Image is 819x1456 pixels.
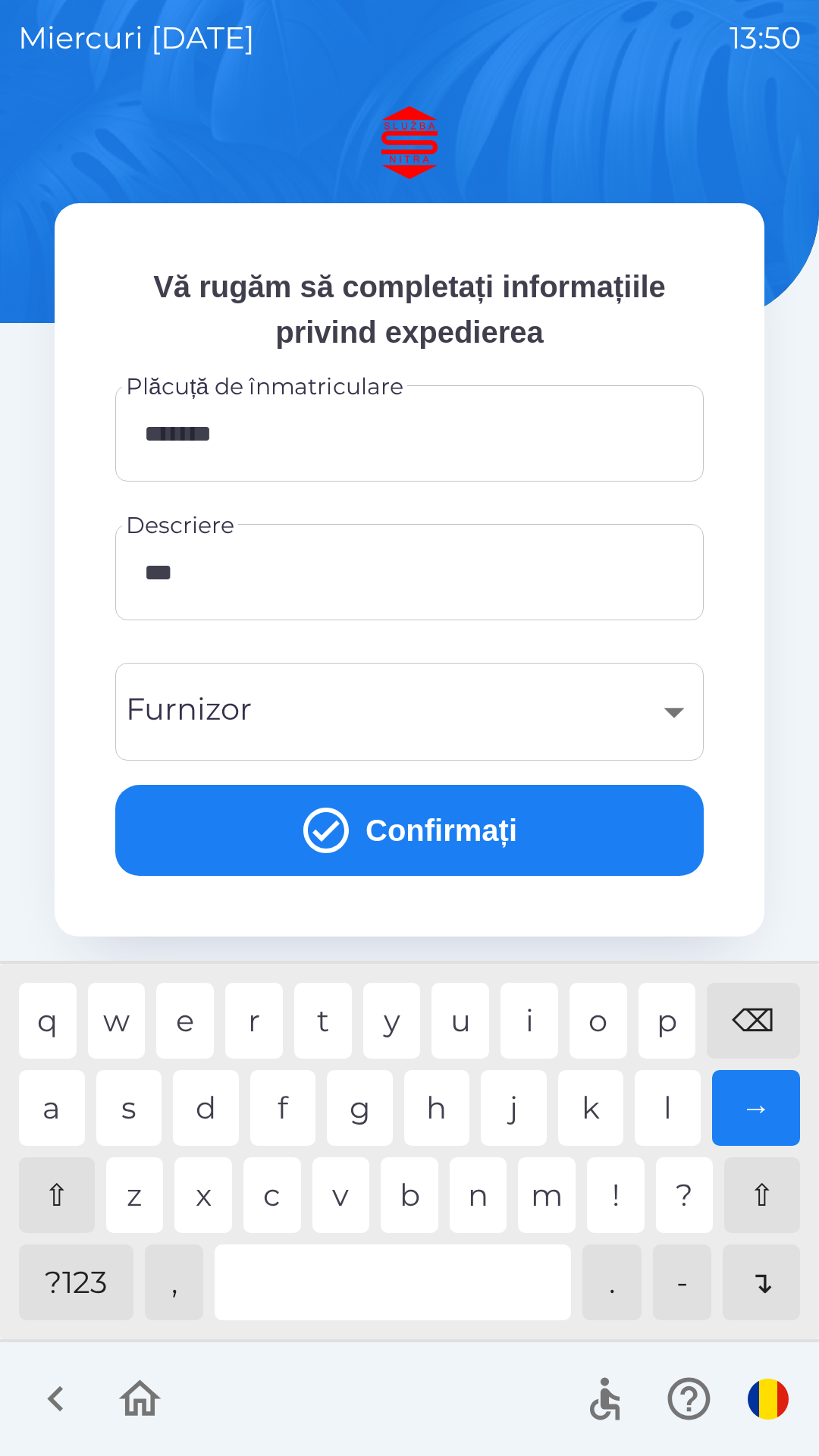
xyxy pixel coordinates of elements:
[126,370,403,403] label: Plăcuță de înmatriculare
[18,15,255,61] p: miercuri [DATE]
[748,1379,789,1420] img: ro flag
[730,15,801,61] p: 13:50
[115,785,704,876] button: Confirmați
[115,264,704,355] p: Vă rugăm să completați informațiile privind expedierea
[126,509,234,541] label: Descriere
[55,106,764,179] img: Logo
